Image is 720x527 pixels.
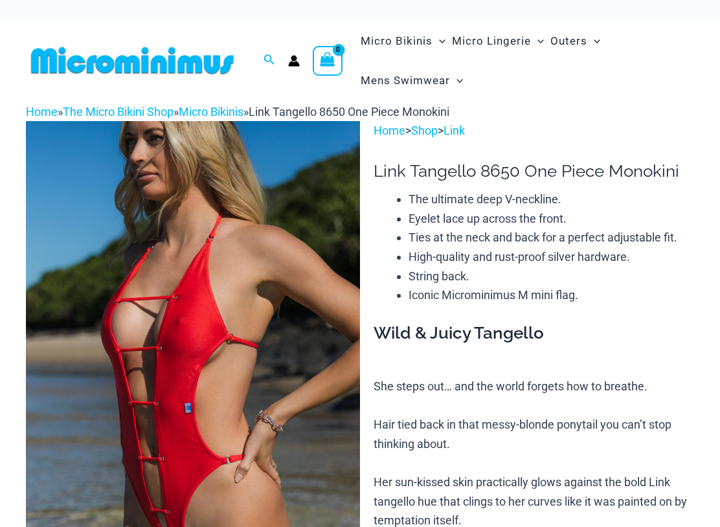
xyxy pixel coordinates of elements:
[452,25,531,58] span: Micro Lingerie
[409,209,694,229] li: Eyelet lace up across the front.
[409,267,694,286] li: String back.
[26,105,58,118] a: Home
[26,46,239,75] img: MM SHOP LOGO FLAT
[264,52,275,69] a: Search icon link
[179,105,243,118] a: Micro Bikinis
[288,55,300,67] a: Account icon link
[587,25,600,58] span: Menu Toggle
[249,105,449,118] span: Link Tangello 8650 One Piece Monokini
[361,25,433,58] span: Micro Bikinis
[409,247,694,267] li: High-quality and rust-proof silver hardware.
[411,124,438,137] a: Shop
[374,161,694,181] h1: Link Tangello 8650 One Piece Monokini
[26,105,449,118] span: » » »
[444,124,465,137] a: Link
[374,121,694,140] p: > >
[357,21,449,61] a: Micro BikinisMenu ToggleMenu Toggle
[550,25,587,58] span: Outers
[374,124,405,137] a: Home
[361,64,450,97] span: Mens Swimwear
[547,21,603,61] a: OutersMenu ToggleMenu Toggle
[450,64,463,97] span: Menu Toggle
[357,61,466,100] a: Mens SwimwearMenu ToggleMenu Toggle
[449,21,547,61] a: Micro LingerieMenu ToggleMenu Toggle
[355,19,694,102] nav: Site Navigation
[374,322,694,344] h3: Wild & Juicy Tangello
[531,25,544,58] span: Menu Toggle
[313,46,343,76] a: View Shopping Cart, empty
[409,228,694,247] li: Ties at the neck and back for a perfect adjustable fit.
[409,286,694,305] li: Iconic Microminimus M mini flag.
[433,25,445,58] span: Menu Toggle
[63,105,174,118] a: The Micro Bikini Shop
[409,190,694,209] li: The ultimate deep V-neckline.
